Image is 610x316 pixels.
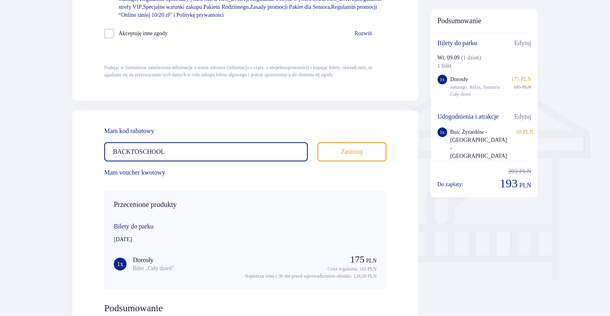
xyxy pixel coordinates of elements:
[513,83,521,91] p: 185
[366,257,376,265] p: PLN
[522,83,531,91] p: PLN
[461,54,481,62] p: ( 1 dzień )
[341,147,362,156] p: Zastosuj
[519,167,531,176] p: PLN
[317,142,386,161] button: Zastosuj
[438,112,499,121] p: Udogodnienia i atrakcje
[438,62,452,70] p: 1 bilet
[245,272,377,280] p: Najniższa cena z 30 dni przed wprowadzeniem obniżki:
[104,64,386,78] p: Podając w formularzu zamówienia informacje o stanie zdrowia (informacja o ciąży, o niepełnosprawn...
[450,76,468,83] p: Dorosły
[174,12,176,18] span: i
[114,222,154,231] p: Bilety do parku
[359,266,377,272] span: 185 PLN
[328,265,377,272] p: Cena regularna:
[353,273,377,279] span: 129,50 PLN
[114,200,176,209] p: Przecenione produkty
[119,30,168,38] p: Akceptuję inne zgody
[119,4,377,18] a: Regulamin promocji “Online taniej 10/20 zł”
[176,12,224,18] a: Politykę prywatności
[438,181,463,189] p: Do zapłaty :
[514,112,531,121] a: Edytuj
[104,127,154,135] p: Mam kod rabatowy
[350,253,364,265] p: 175
[431,16,538,26] p: Podsumowanie
[500,176,518,191] p: 193
[450,83,500,91] p: Jamango, Relax, Saunaria
[114,258,127,270] div: 1 x
[133,264,174,272] p: Bilet „Cały dzień”
[516,128,533,136] p: 18 PLN
[450,128,507,160] p: Bus: Żyrardów - [GEOGRAPHIC_DATA] - [GEOGRAPHIC_DATA]
[450,91,471,98] p: Cały dzień
[514,39,531,48] a: Edytuj
[438,127,447,137] div: 1 x
[104,142,308,161] input: Kod rabatowy
[508,167,518,176] p: 203
[438,39,477,48] p: Bilety do parku
[355,30,372,38] p: Rozwiń
[519,181,531,190] p: PLN
[104,302,386,314] p: Podsumowanie
[133,256,154,264] p: Dorosły
[143,4,248,10] a: Specjalne warunki zakupu Pakietu Rodzinnego
[438,54,460,62] p: Wt. 09.09
[511,76,531,83] p: 175 PLN
[250,4,330,10] a: Zasady promocji Pakiet dla Seniora
[114,236,132,244] p: [DATE]
[438,75,447,84] div: 1 x
[104,168,165,177] p: Mam voucher kwotowy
